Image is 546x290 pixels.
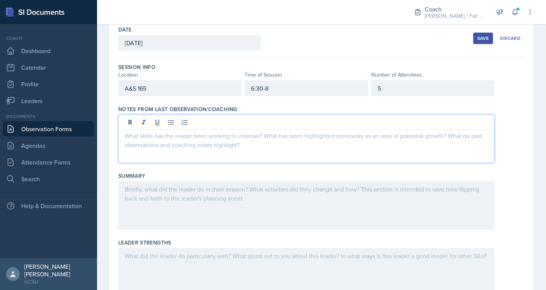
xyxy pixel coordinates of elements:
a: Search [3,171,94,187]
p: 5 [378,84,488,93]
a: Leaders [3,93,94,108]
div: Help & Documentation [3,198,94,213]
p: 6:30-8 [251,84,361,93]
div: Save [477,35,489,41]
div: Discard [500,35,521,41]
p: A&S 165 [125,84,235,93]
label: Summary [118,172,145,180]
label: Date [118,26,132,33]
div: Coach [425,5,485,14]
div: Documents [3,113,94,120]
a: Agendas [3,138,94,153]
a: Attendance Forms [3,155,94,170]
div: [PERSON_NAME] [PERSON_NAME] [24,263,91,278]
a: Observation Forms [3,121,94,136]
div: GCSU [24,278,91,285]
label: Notes From Last Observation/Coaching [118,105,237,113]
button: Save [473,33,493,44]
div: Coach [3,35,94,42]
label: Session Info [118,63,155,71]
div: [PERSON_NAME] / Fall 2025 [425,12,485,20]
button: Discard [496,33,525,44]
label: Leader Strengths [118,239,171,246]
a: Dashboard [3,43,94,58]
div: Number of Attendees [371,71,494,79]
div: Time of Session [245,71,368,79]
a: Profile [3,77,94,92]
a: Calendar [3,60,94,75]
div: Location [118,71,242,79]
